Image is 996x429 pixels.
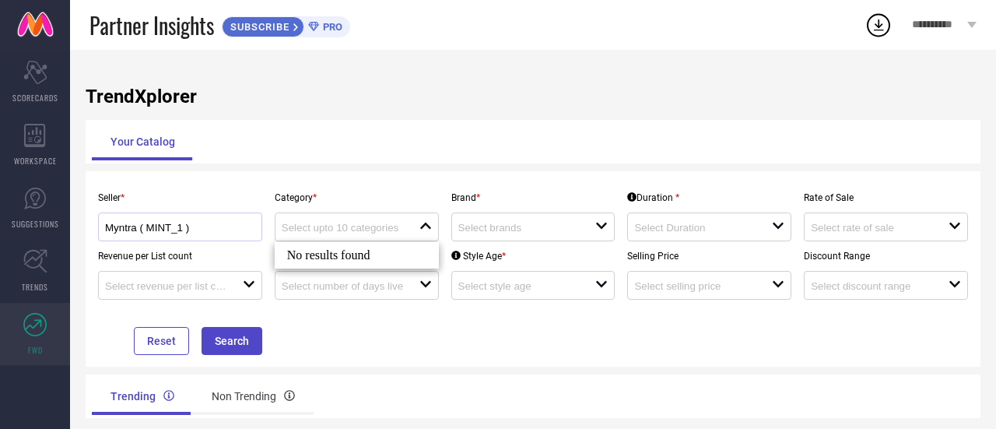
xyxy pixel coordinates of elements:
button: Search [202,327,262,355]
div: Trending [92,378,193,415]
span: SUGGESTIONS [12,218,59,230]
span: PRO [319,21,342,33]
span: SCORECARDS [12,92,58,104]
button: Reset [134,327,189,355]
p: Selling Price [627,251,791,262]
a: SUBSCRIBEPRO [222,12,350,37]
div: Non Trending [193,378,314,415]
div: Style Age [451,251,506,262]
input: Select style age [458,280,582,292]
input: Select brands [458,222,582,234]
p: Rate of Sale [804,192,968,203]
span: TRENDS [22,281,48,293]
input: Select selling price [634,280,758,292]
input: Select discount range [811,280,935,292]
div: Myntra ( MINT_1 ) [105,220,255,234]
span: WORKSPACE [14,155,57,167]
p: Category [275,192,439,203]
p: Brand [451,192,615,203]
span: Partner Insights [89,9,214,41]
div: Duration [627,192,679,203]
span: SUBSCRIBE [223,21,293,33]
input: Select number of days live [282,280,405,292]
input: Select Duration [634,222,758,234]
div: No results found [275,242,439,269]
p: Seller [98,192,262,203]
input: Select rate of sale [811,222,935,234]
h1: TrendXplorer [86,86,980,107]
p: Discount Range [804,251,968,262]
input: Select upto 10 categories [282,222,405,234]
p: Revenue per List count [98,251,262,262]
span: FWD [28,344,43,356]
div: Your Catalog [92,123,194,160]
input: Select revenue per list count [105,280,229,292]
div: Open download list [864,11,893,39]
input: Select seller [105,222,240,234]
